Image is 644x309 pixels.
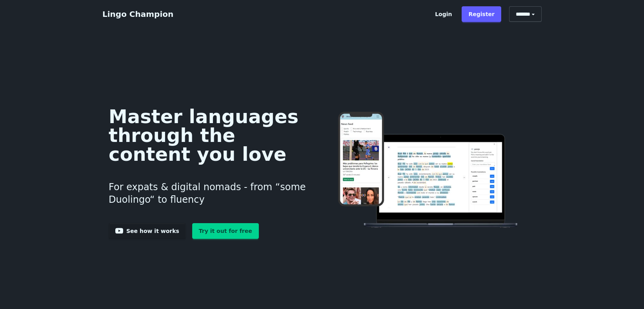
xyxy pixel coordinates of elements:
a: Register [462,6,501,22]
a: Try it out for free [192,223,259,239]
a: Login [428,6,458,22]
img: Learn languages online [322,112,535,229]
h1: Master languages through the content you love [109,107,310,164]
a: Lingo Champion [102,9,173,19]
h3: For expats & digital nomads - from “some Duolingo“ to fluency [109,171,310,215]
a: See how it works [109,223,186,239]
